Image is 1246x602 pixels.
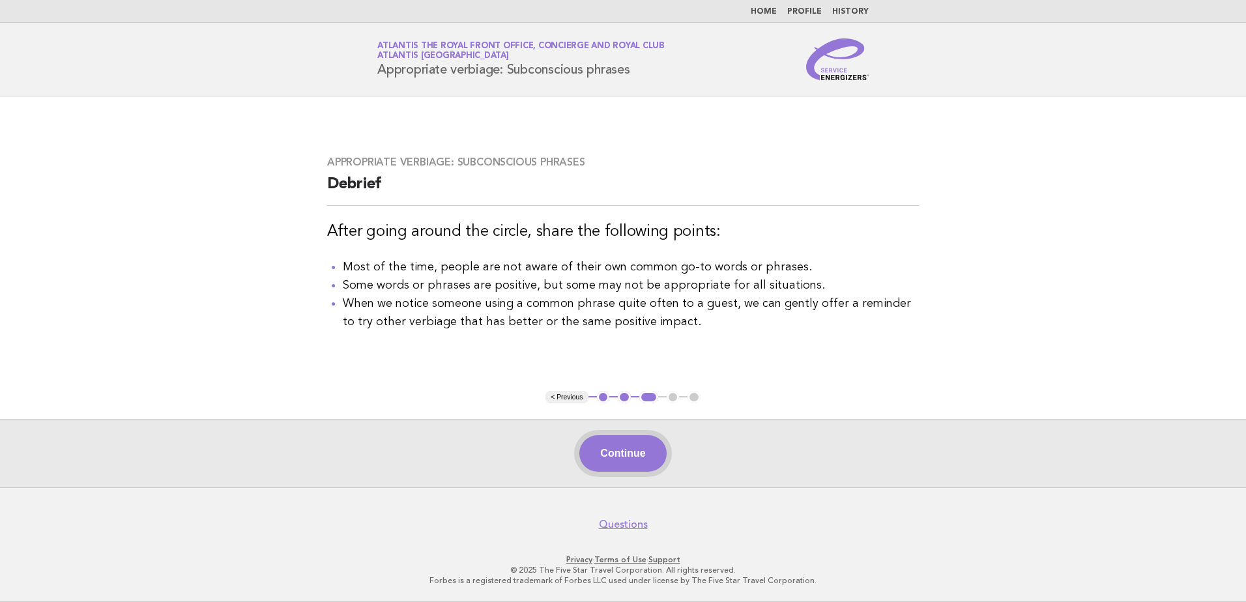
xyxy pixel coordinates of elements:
[832,8,869,16] a: History
[806,38,869,80] img: Service Energizers
[377,42,665,60] a: Atlantis The Royal Front Office, Concierge and Royal ClubAtlantis [GEOGRAPHIC_DATA]
[377,52,509,61] span: Atlantis [GEOGRAPHIC_DATA]
[594,555,646,564] a: Terms of Use
[224,575,1022,586] p: Forbes is a registered trademark of Forbes LLC used under license by The Five Star Travel Corpora...
[224,554,1022,565] p: · ·
[618,391,631,404] button: 2
[327,222,919,242] h3: After going around the circle, share the following points:
[343,294,919,331] li: When we notice someone using a common phrase quite often to a guest, we can gently offer a remind...
[224,565,1022,575] p: © 2025 The Five Star Travel Corporation. All rights reserved.
[327,156,919,169] h3: Appropriate verbiage: Subconscious phrases
[566,555,592,564] a: Privacy
[343,276,919,294] li: Some words or phrases are positive, but some may not be appropriate for all situations.
[327,174,919,206] h2: Debrief
[377,42,665,76] h1: Appropriate verbiage: Subconscious phrases
[648,555,680,564] a: Support
[639,391,658,404] button: 3
[751,8,777,16] a: Home
[579,435,666,472] button: Continue
[599,518,648,531] a: Questions
[597,391,610,404] button: 1
[787,8,822,16] a: Profile
[545,391,588,404] button: < Previous
[343,258,919,276] li: Most of the time, people are not aware of their own common go-to words or phrases.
